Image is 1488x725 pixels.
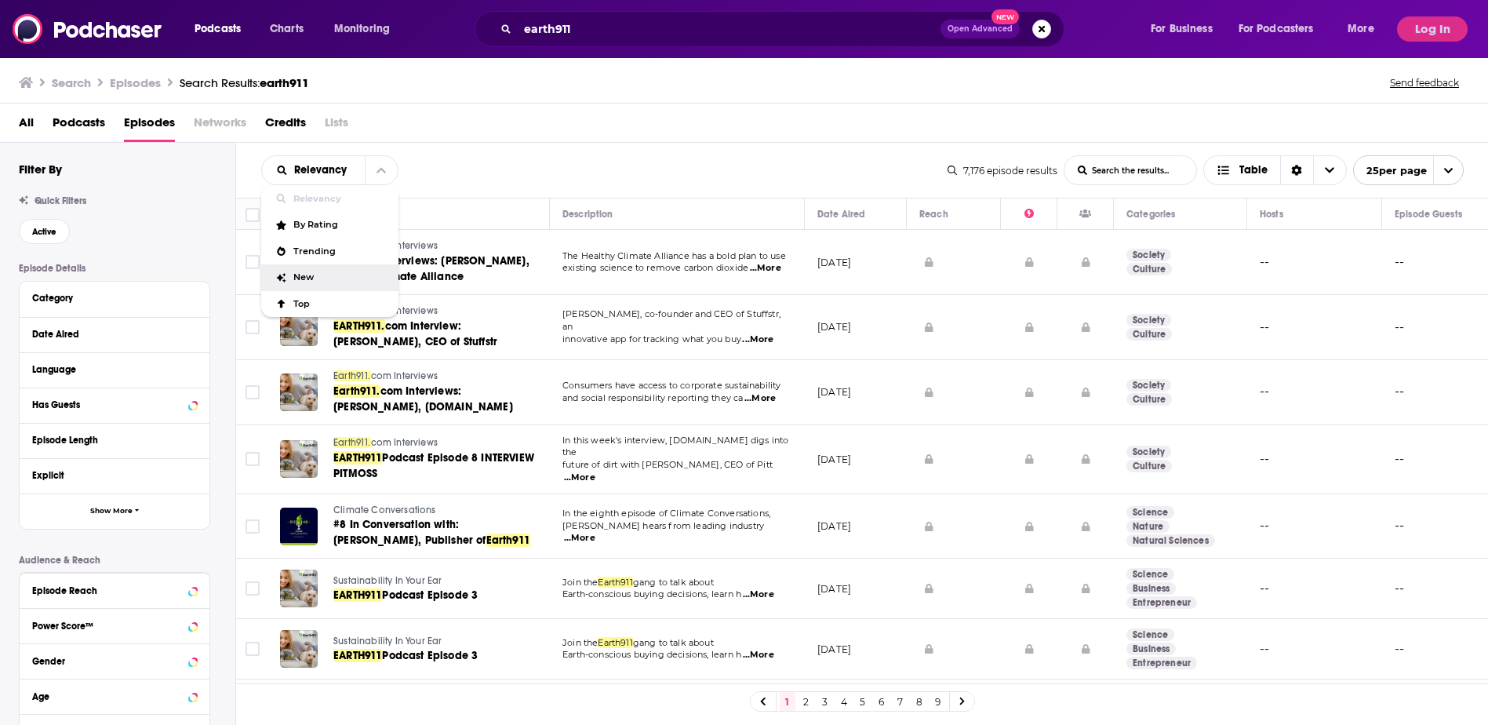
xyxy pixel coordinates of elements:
[633,577,714,588] span: gang to talk about
[333,319,497,348] span: com Interview: [PERSON_NAME], CEO of Stuffstr
[1126,628,1174,641] a: Science
[562,459,773,470] span: future of dirt with [PERSON_NAME], CEO of Pitt
[19,110,34,142] a: All
[1126,596,1197,609] a: Entrepreneur
[930,692,946,711] a: 9
[365,156,398,184] button: close menu
[124,110,175,142] a: Episodes
[184,16,261,42] button: open menu
[334,18,390,40] span: Monitoring
[1247,619,1382,679] td: --
[919,205,948,224] div: Reach
[562,435,788,458] span: In this week's interview, [DOMAIN_NAME] digs into the
[32,430,197,450] button: Episode Length
[562,262,748,273] span: existing science to remove carbon dioxide
[1348,18,1374,40] span: More
[744,392,776,405] span: ...More
[333,451,534,480] span: Podcast Episode 8 INTERVIEW PITMOSS
[1247,360,1382,425] td: --
[371,437,438,448] span: com Interviews
[1397,16,1468,42] button: Log In
[1126,263,1172,275] a: Culture
[1395,205,1462,224] div: Episode Guests
[911,692,927,711] a: 8
[32,621,184,632] div: Power Score™
[32,470,187,481] div: Explicit
[1126,520,1170,533] a: Nature
[32,288,197,308] button: Category
[270,18,304,40] span: Charts
[35,195,86,206] span: Quick Filters
[743,649,774,661] span: ...More
[32,656,184,667] div: Gender
[32,580,197,599] button: Episode Reach
[32,435,187,446] div: Episode Length
[195,18,241,40] span: Podcasts
[817,205,865,224] div: Date Aired
[293,220,386,229] span: By Rating
[260,16,313,42] a: Charts
[780,692,795,711] a: 1
[32,465,197,485] button: Explicit
[743,588,774,601] span: ...More
[817,582,851,596] p: [DATE]
[817,692,833,711] a: 3
[562,637,598,648] span: Join the
[991,9,1020,24] span: New
[855,692,871,711] a: 5
[333,319,537,350] a: EARTH911.com Interview: [PERSON_NAME], CEO of Stuffstr
[19,555,210,566] p: Audience & Reach
[293,195,386,203] span: Relevancy
[323,16,410,42] button: open menu
[32,585,184,596] div: Episode Reach
[32,395,197,414] button: Has Guests
[750,262,781,275] span: ...More
[333,437,371,448] span: Earth911.
[1126,506,1174,519] a: Science
[562,520,764,531] span: [PERSON_NAME] hears from leading industry
[265,110,306,142] a: Credits
[799,692,814,711] a: 2
[1247,559,1382,619] td: --
[32,359,197,379] button: Language
[19,162,62,177] h2: Filter By
[940,20,1020,38] button: Open AdvancedNew
[333,450,537,482] a: EARTH911Podcast Episode 8 INTERVIEW PITMOSS
[52,75,91,90] h3: Search
[32,650,197,670] button: Gender
[874,692,890,711] a: 6
[246,642,260,656] span: Toggle select row
[1126,314,1171,326] a: Society
[262,165,365,176] button: close menu
[1354,158,1427,183] span: 25 per page
[333,384,513,414] span: com Interviews: [PERSON_NAME], [DOMAIN_NAME]
[13,14,163,44] img: Podchaser - Follow, Share and Rate Podcasts
[333,384,537,415] a: Earth911.com Interviews: [PERSON_NAME], [DOMAIN_NAME]
[817,256,851,269] p: [DATE]
[1126,205,1175,224] div: Categories
[294,165,352,176] span: Relevancy
[371,370,438,381] span: com Interviews
[817,385,851,399] p: [DATE]
[333,253,537,285] a: EARTH911Interviews: [PERSON_NAME], Healthy Climate Alliance
[1079,205,1091,224] div: Has Guest
[20,494,209,529] button: Show More
[486,534,530,547] span: Earth911
[817,453,851,466] p: [DATE]
[1126,582,1176,595] a: Business
[32,228,56,236] span: Active
[333,648,520,664] a: EARTH911Podcast Episode 3
[333,304,537,319] a: Earth911.com Interviews
[562,250,786,261] span: The Healthy Climate Alliance has a bold plan to use
[246,519,260,534] span: Toggle select row
[333,588,520,603] a: EARTH911Podcast Episode 3
[562,205,613,224] div: Description
[1260,205,1283,224] div: Hosts
[948,165,1057,177] div: 7,176 episode results
[53,110,105,142] a: Podcasts
[246,581,260,596] span: Toggle select row
[598,637,632,648] span: Earth911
